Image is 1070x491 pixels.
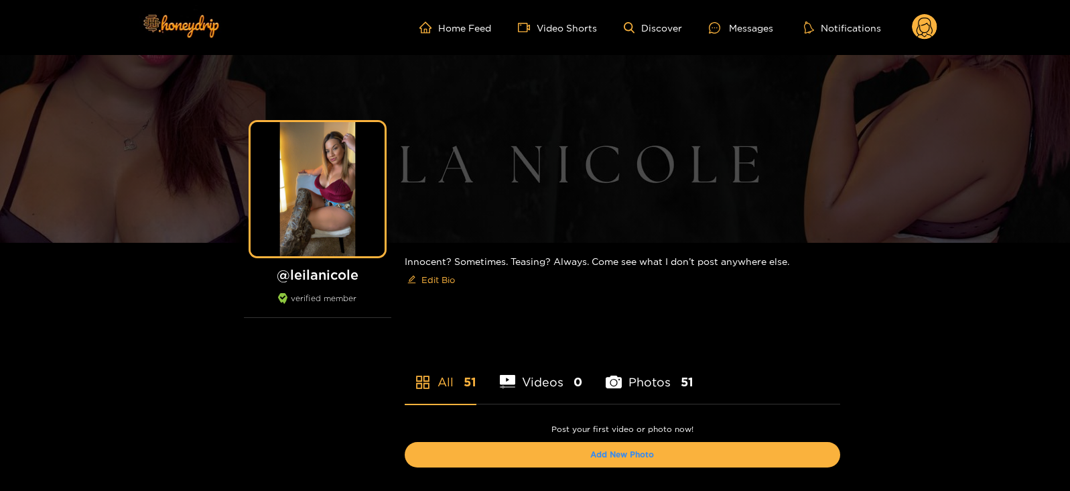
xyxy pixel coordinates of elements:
span: 0 [574,374,582,390]
span: Edit Bio [421,273,455,286]
span: edit [407,275,416,285]
a: Video Shorts [518,21,597,34]
a: Home Feed [419,21,491,34]
a: Discover [624,22,682,34]
span: 51 [464,374,476,390]
li: All [405,343,476,404]
button: editEdit Bio [405,269,458,290]
div: verified member [244,293,391,318]
div: Messages [709,20,773,36]
button: Add New Photo [405,442,840,468]
h1: @ leilanicole [244,266,391,283]
a: Add New Photo [590,450,654,459]
div: Innocent? Sometimes. Teasing? Always. Come see what I don’t post anywhere else. [405,243,840,301]
span: appstore [415,374,431,390]
span: video-camera [518,21,537,34]
li: Photos [606,343,693,404]
button: Notifications [800,21,885,34]
p: Post your first video or photo now! [405,425,840,434]
span: home [419,21,438,34]
li: Videos [500,343,583,404]
span: 51 [681,374,693,390]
